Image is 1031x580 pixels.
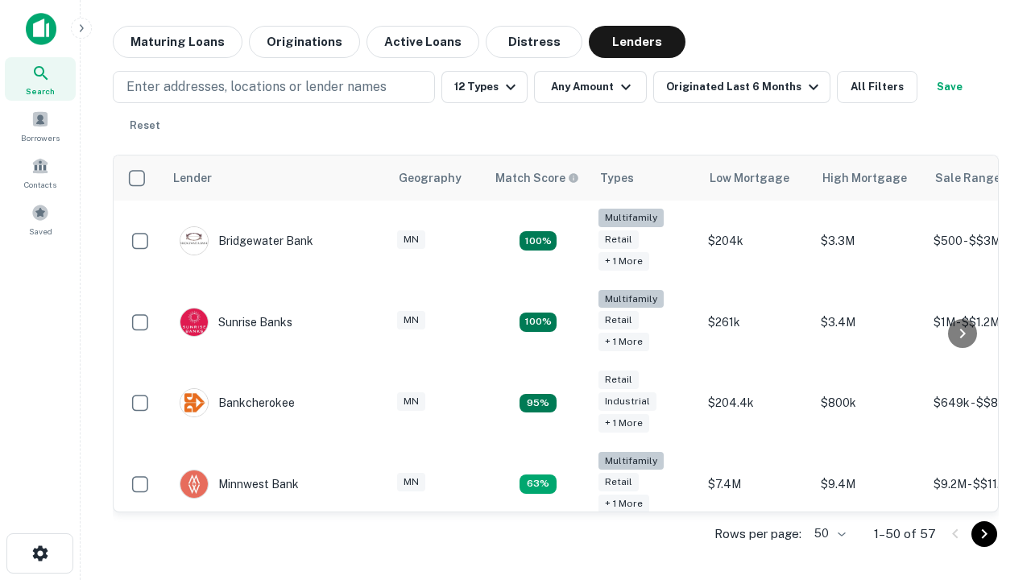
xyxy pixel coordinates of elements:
td: $9.4M [813,444,925,525]
button: All Filters [837,71,917,103]
span: Search [26,85,55,97]
button: Originated Last 6 Months [653,71,830,103]
img: picture [180,389,208,416]
th: Capitalize uses an advanced AI algorithm to match your search with the best lender. The match sco... [486,155,590,201]
div: Retail [598,473,639,491]
div: Multifamily [598,452,664,470]
td: $7.4M [700,444,813,525]
img: picture [180,227,208,255]
p: Enter addresses, locations or lender names [126,77,387,97]
div: MN [397,230,425,249]
div: Sunrise Banks [180,308,292,337]
span: Contacts [24,178,56,191]
div: Retail [598,371,639,389]
div: Retail [598,311,639,329]
td: $204k [700,201,813,282]
div: Bankcherokee [180,388,295,417]
h6: Match Score [495,169,576,187]
td: $3.3M [813,201,925,282]
div: 50 [808,522,848,545]
button: Distress [486,26,582,58]
div: Types [600,168,634,188]
th: Geography [389,155,486,201]
td: $800k [813,362,925,444]
button: Go to next page [971,521,997,547]
img: capitalize-icon.png [26,13,56,45]
td: $3.4M [813,282,925,363]
div: Multifamily [598,290,664,309]
button: Lenders [589,26,685,58]
button: 12 Types [441,71,528,103]
div: MN [397,392,425,411]
a: Borrowers [5,104,76,147]
div: Originated Last 6 Months [666,77,823,97]
a: Contacts [5,151,76,194]
span: Borrowers [21,131,60,144]
div: + 1 more [598,414,649,433]
img: picture [180,470,208,498]
div: Matching Properties: 9, hasApolloMatch: undefined [520,394,557,413]
div: Matching Properties: 11, hasApolloMatch: undefined [520,313,557,332]
span: Saved [29,225,52,238]
td: $261k [700,282,813,363]
div: + 1 more [598,252,649,271]
div: MN [397,473,425,491]
td: $204.4k [700,362,813,444]
div: Matching Properties: 17, hasApolloMatch: undefined [520,231,557,251]
button: Reset [119,110,171,142]
div: Matching Properties: 6, hasApolloMatch: undefined [520,474,557,494]
div: Retail [598,230,639,249]
a: Saved [5,197,76,241]
p: Rows per page: [714,524,801,544]
div: Minnwest Bank [180,470,299,499]
div: + 1 more [598,333,649,351]
button: Enter addresses, locations or lender names [113,71,435,103]
th: Low Mortgage [700,155,813,201]
div: Bridgewater Bank [180,226,313,255]
th: Types [590,155,700,201]
div: + 1 more [598,495,649,513]
a: Search [5,57,76,101]
iframe: Chat Widget [950,451,1031,528]
button: Save your search to get updates of matches that match your search criteria. [924,71,975,103]
button: Active Loans [366,26,479,58]
div: Capitalize uses an advanced AI algorithm to match your search with the best lender. The match sco... [495,169,579,187]
img: picture [180,309,208,336]
div: Industrial [598,392,656,411]
button: Any Amount [534,71,647,103]
div: Multifamily [598,209,664,227]
div: Low Mortgage [710,168,789,188]
button: Maturing Loans [113,26,242,58]
th: Lender [164,155,389,201]
div: High Mortgage [822,168,907,188]
button: Originations [249,26,360,58]
div: MN [397,311,425,329]
div: Lender [173,168,212,188]
th: High Mortgage [813,155,925,201]
div: Sale Range [935,168,1000,188]
div: Geography [399,168,462,188]
p: 1–50 of 57 [874,524,936,544]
